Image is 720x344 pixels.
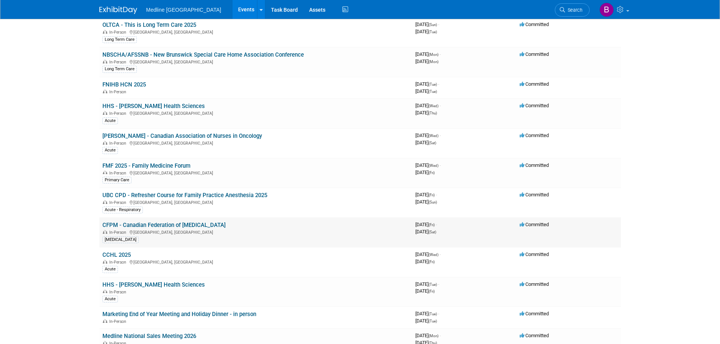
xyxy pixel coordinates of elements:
img: In-Person Event [103,171,107,174]
div: [GEOGRAPHIC_DATA], [GEOGRAPHIC_DATA] [102,59,409,65]
span: Committed [520,81,549,87]
span: [DATE] [415,222,437,227]
span: [DATE] [415,229,436,234]
span: In-Person [109,319,129,324]
img: In-Person Event [103,319,107,323]
span: [DATE] [415,288,435,294]
span: (Fri) [429,289,435,293]
div: [GEOGRAPHIC_DATA], [GEOGRAPHIC_DATA] [102,199,409,205]
span: Committed [520,103,549,108]
a: [PERSON_NAME] - Canadian Association of Nurses in Oncology [102,133,262,139]
span: (Fri) [429,223,435,227]
span: Search [565,7,582,13]
img: In-Person Event [103,260,107,264]
span: - [440,251,441,257]
span: - [440,51,441,57]
span: [DATE] [415,51,441,57]
a: CFPM - Canadian Federation of [MEDICAL_DATA] [102,222,226,228]
span: [DATE] [415,140,436,145]
a: HHS - [PERSON_NAME] Health Sciences [102,103,205,110]
span: (Sat) [429,230,436,234]
span: [DATE] [415,110,437,116]
span: Committed [520,251,549,257]
span: Medline [GEOGRAPHIC_DATA] [146,7,221,13]
span: [DATE] [415,192,437,197]
span: - [440,333,441,338]
div: Long Term Care [102,66,137,73]
span: In-Person [109,200,129,205]
span: - [438,311,439,316]
span: Committed [520,311,549,316]
span: (Wed) [429,253,438,257]
div: [GEOGRAPHIC_DATA], [GEOGRAPHIC_DATA] [102,110,409,116]
span: - [438,281,439,287]
span: [DATE] [415,22,439,27]
div: [GEOGRAPHIC_DATA], [GEOGRAPHIC_DATA] [102,29,409,35]
span: - [438,22,439,27]
div: [GEOGRAPHIC_DATA], [GEOGRAPHIC_DATA] [102,140,409,146]
div: [MEDICAL_DATA] [102,236,139,243]
span: [DATE] [415,133,441,138]
div: Primary Care [102,177,132,184]
span: (Fri) [429,260,435,264]
span: (Fri) [429,171,435,175]
span: (Tue) [429,312,437,316]
span: - [436,222,437,227]
span: Committed [520,281,549,287]
img: In-Person Event [103,200,107,204]
span: [DATE] [415,251,441,257]
span: [DATE] [415,259,435,264]
div: Acute [102,117,118,124]
span: (Fri) [429,193,435,197]
span: (Mon) [429,52,438,57]
div: Acute [102,266,118,273]
a: FMF 2025 - Family Medicine Forum [102,162,190,169]
span: (Wed) [429,104,438,108]
span: (Mon) [429,334,438,338]
span: Committed [520,22,549,27]
a: FNIHB HCN 2025 [102,81,146,88]
span: (Tue) [429,282,437,287]
span: (Sun) [429,23,437,27]
span: (Tue) [429,30,437,34]
span: In-Person [109,89,129,94]
div: Long Term Care [102,36,137,43]
span: In-Person [109,171,129,176]
span: Committed [520,133,549,138]
span: (Sun) [429,200,437,204]
span: (Thu) [429,111,437,115]
div: Acute - Respiratory [102,207,143,213]
img: In-Person Event [103,230,107,234]
span: [DATE] [415,29,437,34]
span: - [440,162,441,168]
img: In-Person Event [103,89,107,93]
span: [DATE] [415,162,441,168]
span: In-Person [109,230,129,235]
span: (Wed) [429,164,438,168]
span: [DATE] [415,59,438,64]
img: In-Person Event [103,30,107,34]
span: In-Person [109,60,129,65]
div: [GEOGRAPHIC_DATA], [GEOGRAPHIC_DATA] [102,170,409,176]
span: - [436,192,437,197]
span: Committed [520,51,549,57]
a: Medline National Sales Meeting 2026 [102,333,196,339]
span: [DATE] [415,318,437,324]
span: [DATE] [415,333,441,338]
span: [DATE] [415,88,437,94]
img: ExhibitDay [99,6,137,14]
span: (Mon) [429,60,438,64]
span: In-Person [109,290,129,295]
span: Committed [520,192,549,197]
span: Committed [520,222,549,227]
span: [DATE] [415,199,437,205]
div: Acute [102,296,118,302]
a: OLTCA - This is Long Term Care 2025 [102,22,196,28]
a: HHS - [PERSON_NAME] Health Sciences [102,281,205,288]
span: (Wed) [429,134,438,138]
span: Committed [520,162,549,168]
span: In-Person [109,260,129,265]
span: [DATE] [415,81,439,87]
a: Search [555,3,590,17]
span: - [438,81,439,87]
